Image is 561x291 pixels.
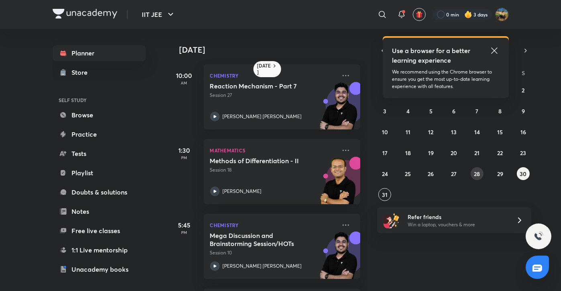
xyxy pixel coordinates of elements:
[413,8,426,21] button: avatar
[382,128,388,136] abbr: August 10, 2025
[424,167,437,180] button: August 26, 2025
[464,10,472,18] img: streak
[475,107,478,115] abbr: August 7, 2025
[474,128,480,136] abbr: August 14, 2025
[522,107,525,115] abbr: August 9, 2025
[168,230,200,235] p: PM
[495,8,509,21] img: Shivam Munot
[452,107,455,115] abbr: August 6, 2025
[382,191,388,199] abbr: August 31, 2025
[53,126,146,142] a: Practice
[53,261,146,277] a: Unacademy books
[406,128,410,136] abbr: August 11, 2025
[447,146,460,159] button: August 20, 2025
[382,170,388,178] abbr: August 24, 2025
[53,242,146,258] a: 1:1 Live mentorship
[168,145,200,155] h5: 1:30
[447,125,460,138] button: August 13, 2025
[424,105,437,117] button: August 5, 2025
[378,188,391,201] button: August 31, 2025
[520,149,526,157] abbr: August 23, 2025
[53,203,146,219] a: Notes
[180,45,368,55] h4: [DATE]
[382,149,388,157] abbr: August 17, 2025
[522,69,525,77] abbr: Saturday
[494,167,506,180] button: August 29, 2025
[408,213,506,221] h6: Refer friends
[471,146,483,159] button: August 21, 2025
[378,125,391,138] button: August 10, 2025
[451,170,457,178] abbr: August 27, 2025
[428,149,434,157] abbr: August 19, 2025
[471,125,483,138] button: August 14, 2025
[428,128,434,136] abbr: August 12, 2025
[316,157,360,212] img: unacademy
[424,146,437,159] button: August 19, 2025
[402,146,414,159] button: August 18, 2025
[210,71,336,80] p: Chemistry
[498,107,502,115] abbr: August 8, 2025
[168,80,200,85] p: AM
[405,170,411,178] abbr: August 25, 2025
[471,167,483,180] button: August 28, 2025
[522,86,524,94] abbr: August 2, 2025
[53,9,117,20] a: Company Logo
[474,149,479,157] abbr: August 21, 2025
[223,262,302,270] p: [PERSON_NAME] [PERSON_NAME]
[520,170,526,178] abbr: August 30, 2025
[53,184,146,200] a: Doubts & solutions
[210,145,336,155] p: Mathematics
[257,63,271,76] h6: [DATE]
[497,149,503,157] abbr: August 22, 2025
[392,46,472,65] h5: Use a browser for a better learning experience
[316,82,360,137] img: unacademy
[53,64,146,80] a: Store
[494,105,506,117] button: August 8, 2025
[517,105,530,117] button: August 9, 2025
[210,220,336,230] p: Chemistry
[210,157,310,165] h5: Methods of Differentiation - II
[53,93,146,107] h6: SELF STUDY
[210,92,336,99] p: Session 27
[210,166,336,174] p: Session 18
[223,113,302,120] p: [PERSON_NAME] [PERSON_NAME]
[168,71,200,80] h5: 10:00
[53,223,146,239] a: Free live classes
[378,146,391,159] button: August 17, 2025
[451,128,457,136] abbr: August 13, 2025
[210,232,310,248] h5: Mega Discussion and Brainstorming Session/HOTs
[210,249,336,256] p: Session 10
[474,170,480,178] abbr: August 28, 2025
[383,107,386,115] abbr: August 3, 2025
[405,149,411,157] abbr: August 18, 2025
[210,82,310,90] h5: Reaction Mechanism - Part 7
[402,105,414,117] button: August 4, 2025
[429,107,432,115] abbr: August 5, 2025
[378,167,391,180] button: August 24, 2025
[534,232,543,241] img: ttu
[168,220,200,230] h5: 5:45
[392,68,499,90] p: We recommend using the Chrome browser to ensure you get the most up-to-date learning experience w...
[384,212,400,228] img: referral
[406,107,410,115] abbr: August 4, 2025
[408,221,506,228] p: Win a laptop, vouchers & more
[494,125,506,138] button: August 15, 2025
[53,107,146,123] a: Browse
[451,149,457,157] abbr: August 20, 2025
[520,128,526,136] abbr: August 16, 2025
[416,11,423,18] img: avatar
[494,146,506,159] button: August 22, 2025
[53,9,117,18] img: Company Logo
[137,6,180,23] button: IIT JEE
[447,167,460,180] button: August 27, 2025
[447,105,460,117] button: August 6, 2025
[378,105,391,117] button: August 3, 2025
[53,145,146,162] a: Tests
[424,125,437,138] button: August 12, 2025
[316,232,360,287] img: unacademy
[497,128,503,136] abbr: August 15, 2025
[517,146,530,159] button: August 23, 2025
[497,170,503,178] abbr: August 29, 2025
[428,170,434,178] abbr: August 26, 2025
[402,167,414,180] button: August 25, 2025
